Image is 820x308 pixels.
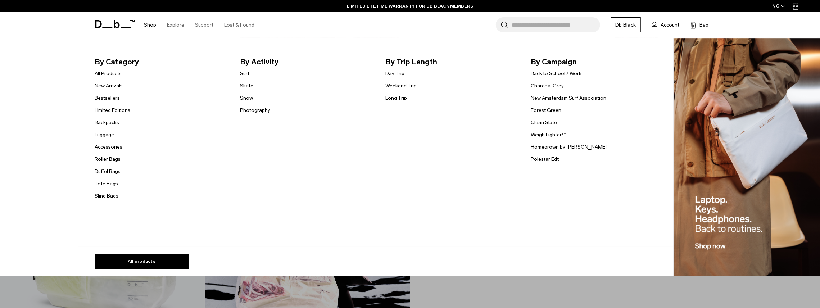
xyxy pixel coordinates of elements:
[95,168,121,175] a: Duffel Bags
[690,21,709,29] button: Bag
[700,21,709,29] span: Bag
[95,143,123,151] a: Accessories
[240,70,249,77] a: Surf
[95,94,120,102] a: Bestsellers
[139,12,260,38] nav: Main Navigation
[385,70,404,77] a: Day Trip
[95,192,119,200] a: Sling Bags
[225,12,255,38] a: Lost & Found
[531,82,564,90] a: Charcoal Grey
[531,70,581,77] a: Back to School / Work
[531,131,566,139] a: Weigh Lighter™
[661,21,680,29] span: Account
[195,12,214,38] a: Support
[240,56,374,68] span: By Activity
[95,82,123,90] a: New Arrivals
[385,94,407,102] a: Long Trip
[652,21,680,29] a: Account
[531,107,561,114] a: Forest Green
[240,107,270,114] a: Photography
[674,38,820,276] img: Db
[144,12,157,38] a: Shop
[95,180,118,187] a: Tote Bags
[95,70,122,77] a: All Products
[95,254,189,269] a: All products
[95,131,114,139] a: Luggage
[611,17,641,32] a: Db Black
[167,12,185,38] a: Explore
[95,119,119,126] a: Backpacks
[95,107,131,114] a: Limited Editions
[531,119,557,126] a: Clean Slate
[385,82,417,90] a: Weekend Trip
[95,56,229,68] span: By Category
[531,143,607,151] a: Homegrown by [PERSON_NAME]
[95,155,121,163] a: Roller Bags
[531,94,606,102] a: New Amsterdam Surf Association
[240,82,253,90] a: Skate
[347,3,473,9] a: LIMITED LIFETIME WARRANTY FOR DB BLACK MEMBERS
[385,56,519,68] span: By Trip Length
[531,155,560,163] a: Polestar Edt.
[531,56,665,68] span: By Campaign
[240,94,253,102] a: Snow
